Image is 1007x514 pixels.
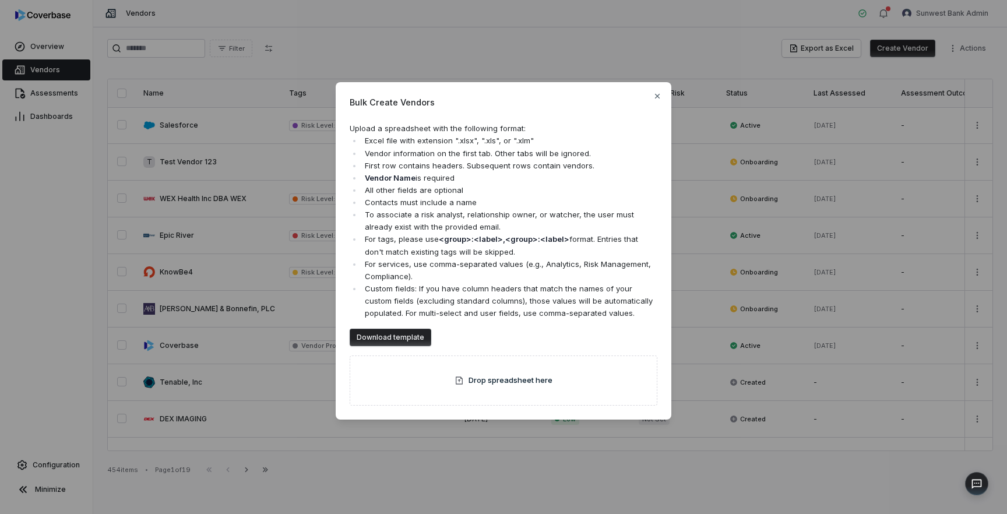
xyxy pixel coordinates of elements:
[362,172,657,184] li: is required
[362,209,657,233] li: To associate a risk analyst, relationship owner, or watcher, the user must already exist with the...
[362,283,657,319] li: Custom fields: If you have column headers that match the names of your custom fields (excluding s...
[362,258,657,283] li: For services, use comma-separated values (e.g., Analytics, Risk Management, Compliance).
[362,160,657,172] li: First row contains headers. Subsequent rows contain vendors.
[469,375,552,386] span: Drop spreadsheet here
[362,196,657,209] li: Contacts must include a name
[439,234,569,244] strong: <group> : <label> , <group> : <label>
[362,233,657,258] li: For tags, please use format. Entries that don't match existing tags will be skipped.
[350,329,431,346] button: Download template
[362,135,657,147] li: Excel file with extension ".xlsx", ".xls", or ".xlm"
[365,173,416,182] strong: Vendor Name
[350,96,657,108] span: Bulk Create Vendors
[362,147,657,160] li: Vendor information on the first tab. Other tabs will be ignored.
[350,122,657,135] p: Upload a spreadsheet with the following format:
[362,184,657,196] li: All other fields are optional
